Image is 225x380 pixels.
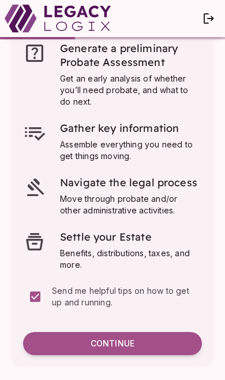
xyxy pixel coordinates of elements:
span: Settle your Estate [60,230,152,244]
span: Generate a preliminary Probate Assessment [60,42,181,69]
span: Move through probate and/or other administrative activities. [60,194,180,215]
span: Continue [91,338,134,349]
span: Navigate the legal process [60,176,197,189]
button: Continue [23,332,202,355]
span: Assemble everything you need to get things moving. [60,139,195,161]
span: Benefits, distributions, taxes, and more. [60,248,192,270]
span: Gather key information [60,121,179,135]
span: Send me helpful tips on how to get up and running. [52,286,192,307]
span: Get an early analysis of whether you’ll need probate, and what to do next. [60,73,191,106]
